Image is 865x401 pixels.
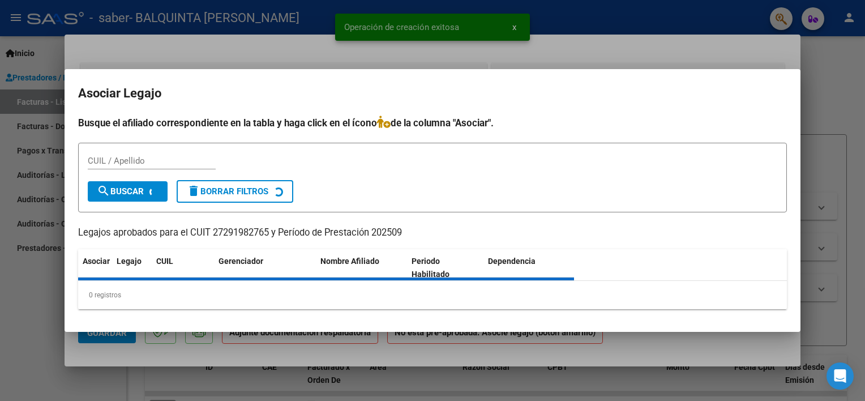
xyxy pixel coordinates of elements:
span: Asociar [83,257,110,266]
span: CUIL [156,257,173,266]
p: Legajos aprobados para el CUIT 27291982765 y Período de Prestación 202509 [78,226,787,240]
div: Open Intercom Messenger [827,362,854,390]
datatable-header-cell: Asociar [78,249,112,287]
span: Borrar Filtros [187,186,268,197]
button: Borrar Filtros [177,180,293,203]
span: Dependencia [488,257,536,266]
span: Periodo Habilitado [412,257,449,279]
datatable-header-cell: Gerenciador [214,249,316,287]
datatable-header-cell: Dependencia [483,249,575,287]
button: Buscar [88,181,168,202]
h4: Busque el afiliado correspondiente en la tabla y haga click en el ícono de la columna "Asociar". [78,116,787,130]
datatable-header-cell: Nombre Afiliado [316,249,407,287]
span: Gerenciador [219,257,263,266]
datatable-header-cell: Periodo Habilitado [407,249,483,287]
span: Nombre Afiliado [320,257,379,266]
span: Legajo [117,257,142,266]
h2: Asociar Legajo [78,83,787,104]
datatable-header-cell: Legajo [112,249,152,287]
span: Buscar [97,186,144,197]
div: 0 registros [78,281,787,309]
mat-icon: delete [187,184,200,198]
mat-icon: search [97,184,110,198]
datatable-header-cell: CUIL [152,249,214,287]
